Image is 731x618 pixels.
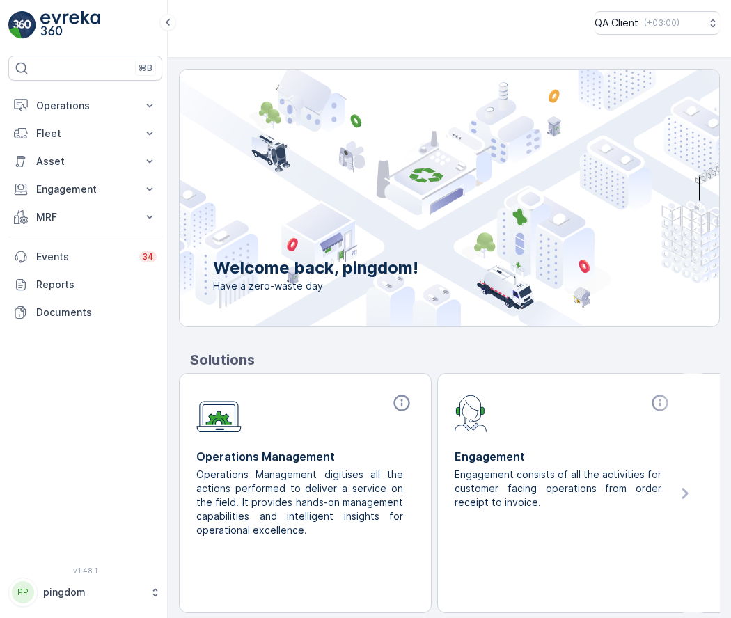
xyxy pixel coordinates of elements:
[36,154,134,168] p: Asset
[36,182,134,196] p: Engagement
[36,210,134,224] p: MRF
[12,581,34,603] div: PP
[196,448,414,465] p: Operations Management
[36,99,134,113] p: Operations
[455,448,673,465] p: Engagement
[8,299,162,326] a: Documents
[36,278,157,292] p: Reports
[36,127,134,141] p: Fleet
[40,11,100,39] img: logo_light-DOdMpM7g.png
[8,92,162,120] button: Operations
[8,175,162,203] button: Engagement
[455,393,487,432] img: module-icon
[595,11,720,35] button: QA Client(+03:00)
[8,578,162,607] button: PPpingdom
[213,257,418,279] p: Welcome back, pingdom!
[190,349,720,370] p: Solutions
[8,566,162,575] span: v 1.48.1
[8,203,162,231] button: MRF
[8,120,162,148] button: Fleet
[8,271,162,299] a: Reports
[196,468,403,537] p: Operations Management digitises all the actions performed to deliver a service on the field. It p...
[117,70,719,326] img: city illustration
[595,16,638,30] p: QA Client
[196,393,242,433] img: module-icon
[8,243,162,271] a: Events34
[213,279,418,293] span: Have a zero-waste day
[139,63,152,74] p: ⌘B
[142,251,154,262] p: 34
[8,148,162,175] button: Asset
[455,468,661,509] p: Engagement consists of all the activities for customer facing operations from order receipt to in...
[36,250,131,264] p: Events
[8,11,36,39] img: logo
[36,306,157,319] p: Documents
[644,17,679,29] p: ( +03:00 )
[43,585,143,599] p: pingdom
